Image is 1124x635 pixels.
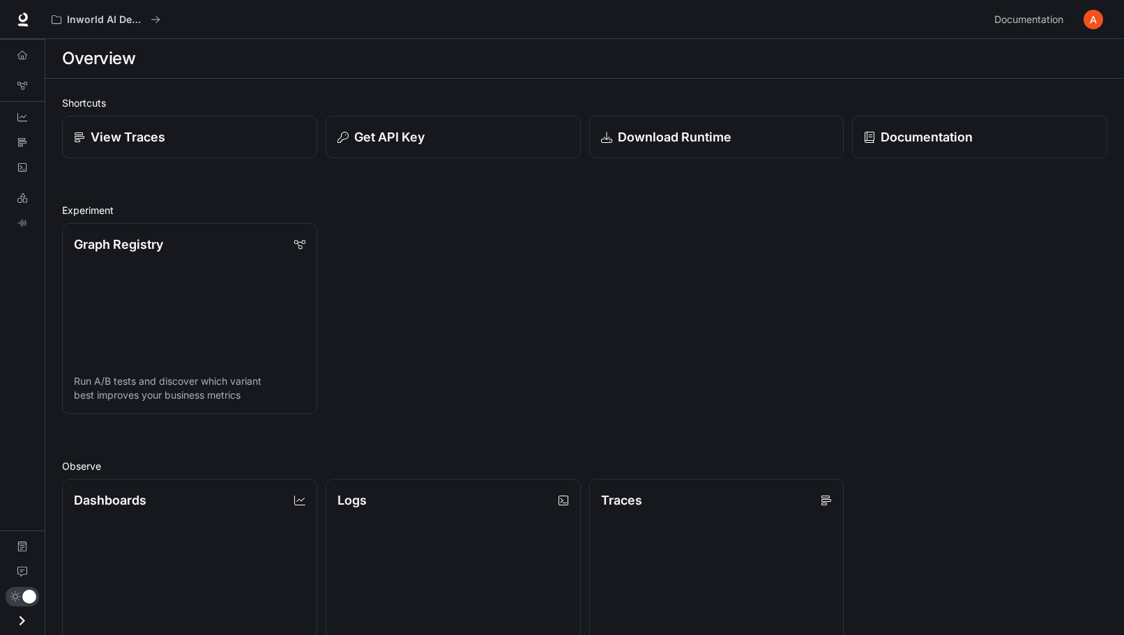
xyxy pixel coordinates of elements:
h1: Overview [62,45,135,72]
p: Download Runtime [618,128,731,146]
a: LLM Playground [6,187,39,209]
a: Download Runtime [589,116,844,158]
a: Logs [6,156,39,178]
a: Documentation [6,535,39,558]
a: Dashboards [6,106,39,128]
a: Graph RegistryRun A/B tests and discover which variant best improves your business metrics [62,223,317,414]
button: Open drawer [6,606,38,635]
p: Run A/B tests and discover which variant best improves your business metrics [74,374,305,402]
p: Graph Registry [74,235,163,254]
p: Traces [601,491,642,510]
a: Documentation [852,116,1107,158]
a: TTS Playground [6,212,39,234]
p: Dashboards [74,491,146,510]
span: Dark mode toggle [22,588,36,604]
p: View Traces [91,128,165,146]
a: Overview [6,44,39,66]
button: User avatar [1079,6,1107,33]
button: All workspaces [45,6,167,33]
img: User avatar [1084,10,1103,29]
a: View Traces [62,116,317,158]
h2: Shortcuts [62,95,1107,110]
p: Logs [337,491,367,510]
a: Documentation [989,6,1074,33]
p: Inworld AI Demos [67,14,145,26]
a: Traces [6,131,39,153]
p: Documentation [881,128,973,146]
a: Graph Registry [6,75,39,97]
h2: Observe [62,459,1107,473]
span: Documentation [994,11,1063,29]
button: Get API Key [326,116,581,158]
a: Feedback [6,560,39,583]
h2: Experiment [62,203,1107,217]
p: Get API Key [354,128,425,146]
